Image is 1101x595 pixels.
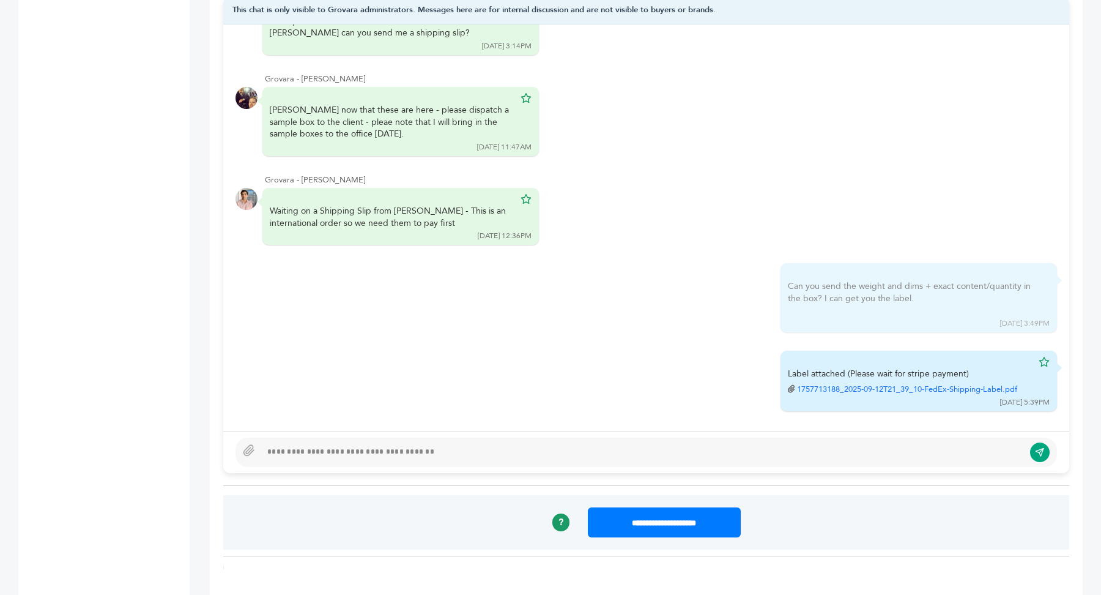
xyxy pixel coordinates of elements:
[270,104,514,140] div: [PERSON_NAME] now that these are here - please dispatch a sample box to the client - pleae note t...
[270,205,514,229] div: Waiting on a Shipping Slip from [PERSON_NAME] - This is an international order so we need them to...
[1000,318,1050,329] div: [DATE] 3:49PM
[797,384,1017,395] a: 1757713188_2025-09-12T21_39_10-FedEx-Shipping-Label.pdf
[788,368,1032,395] div: Label attached (Please wait for stripe payment)
[482,41,532,51] div: [DATE] 3:14PM
[1000,397,1050,408] div: [DATE] 5:39PM
[552,514,569,531] a: ?
[477,142,532,152] div: [DATE] 11:47AM
[478,231,532,241] div: [DATE] 12:36PM
[265,73,1057,84] div: Grovara - [PERSON_NAME]
[788,280,1032,316] div: Can you send the weight and dims + exact content/quantity in the box? I can get you the label.
[265,174,1057,185] div: Grovara - [PERSON_NAME]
